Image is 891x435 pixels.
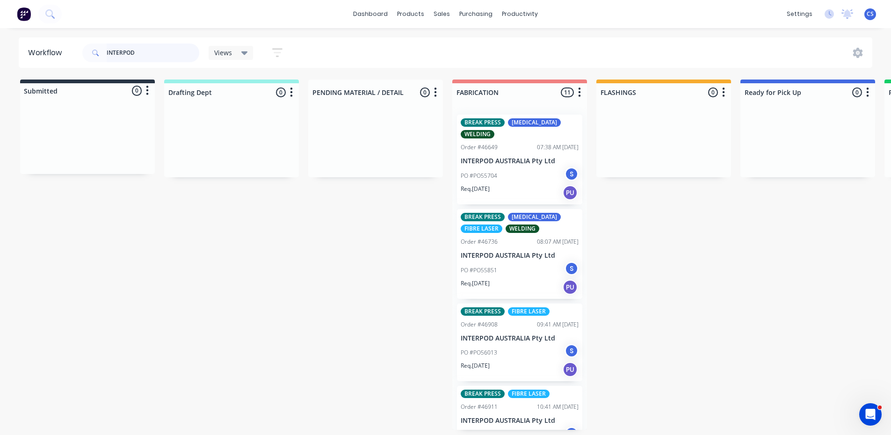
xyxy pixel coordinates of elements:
[429,7,455,21] div: sales
[563,185,578,200] div: PU
[508,307,550,316] div: FIBRE LASER
[461,130,494,138] div: WELDING
[565,261,579,275] div: S
[461,334,579,342] p: INTERPOD AUSTRALIA Pty Ltd
[461,390,505,398] div: BREAK PRESS
[461,307,505,316] div: BREAK PRESS
[461,225,502,233] div: FIBRE LASER
[506,225,539,233] div: WELDING
[461,172,497,180] p: PO #PO55704
[859,403,882,426] iframe: Intercom live chat
[461,238,498,246] div: Order #46736
[461,266,497,275] p: PO #PO55851
[457,304,582,382] div: BREAK PRESSFIBRE LASEROrder #4690809:41 AM [DATE]INTERPOD AUSTRALIA Pty LtdPO #PO56013SReq.[DATE]PU
[461,403,498,411] div: Order #46911
[565,167,579,181] div: S
[461,320,498,329] div: Order #46908
[867,10,874,18] span: CS
[28,47,66,58] div: Workflow
[563,280,578,295] div: PU
[508,213,561,221] div: [MEDICAL_DATA]
[461,279,490,288] p: Req. [DATE]
[497,7,543,21] div: productivity
[461,185,490,193] p: Req. [DATE]
[537,403,579,411] div: 10:41 AM [DATE]
[563,362,578,377] div: PU
[392,7,429,21] div: products
[508,390,550,398] div: FIBRE LASER
[17,7,31,21] img: Factory
[461,362,490,370] p: Req. [DATE]
[565,344,579,358] div: S
[461,348,497,357] p: PO #PO56013
[107,43,199,62] input: Search for orders...
[457,209,582,299] div: BREAK PRESS[MEDICAL_DATA]FIBRE LASERWELDINGOrder #4673608:07 AM [DATE]INTERPOD AUSTRALIA Pty LtdP...
[461,143,498,152] div: Order #46649
[461,252,579,260] p: INTERPOD AUSTRALIA Pty Ltd
[537,238,579,246] div: 08:07 AM [DATE]
[537,320,579,329] div: 09:41 AM [DATE]
[457,115,582,204] div: BREAK PRESS[MEDICAL_DATA]WELDINGOrder #4664907:38 AM [DATE]INTERPOD AUSTRALIA Pty LtdPO #PO55704S...
[461,213,505,221] div: BREAK PRESS
[461,157,579,165] p: INTERPOD AUSTRALIA Pty Ltd
[461,118,505,127] div: BREAK PRESS
[461,417,579,425] p: INTERPOD AUSTRALIA Pty Ltd
[455,7,497,21] div: purchasing
[348,7,392,21] a: dashboard
[537,143,579,152] div: 07:38 AM [DATE]
[214,48,232,58] span: Views
[782,7,817,21] div: settings
[508,118,561,127] div: [MEDICAL_DATA]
